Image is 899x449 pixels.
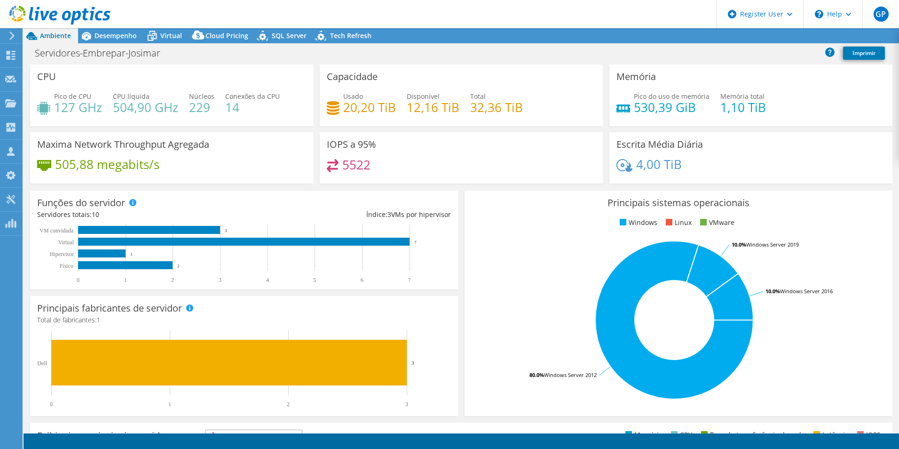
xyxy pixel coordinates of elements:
[636,159,682,169] h4: 4,00 TiB
[623,430,662,440] li: Memória
[327,72,378,82] h3: Capacidade
[58,239,74,246] text: Virtual
[407,102,459,112] h4: 12,16 TiB
[811,430,849,440] li: Latência
[780,288,833,295] tspan: Windows Server 2016
[330,31,371,40] span: Tech Refresh
[634,92,710,101] span: Pico do uso de memória
[177,264,180,268] text: 2
[470,92,486,101] span: Total
[266,277,269,283] text: 4
[40,31,71,40] span: Ambiente
[327,139,376,150] h3: IOPS a 95%
[855,430,881,440] li: IOPS
[225,92,280,101] span: Conexões da CPU
[698,217,734,228] li: VMware
[189,102,214,112] h4: 229
[37,315,451,325] h4: Total de fabricantes:
[405,401,408,408] text: 3
[470,102,523,112] h4: 32,36 TiB
[60,263,73,269] tspan: Físico
[31,48,175,58] h1: Servidores-Embrepar-Josimar
[92,210,99,219] span: 10
[699,430,805,440] li: Taxa de transferência de rede
[720,92,765,101] span: Memória total
[408,277,411,283] text: 7
[407,92,440,101] span: Disponível
[54,102,102,112] h4: 127 GHz
[113,102,178,112] h4: 504,90 GHz
[50,401,53,408] text: 0
[634,102,710,112] h4: 530,39 GiB
[189,92,214,101] span: Núcleos
[874,7,889,22] span: GP
[37,139,209,150] h3: Maxima Network Throughput Agregada
[37,360,47,367] text: Dell
[37,209,244,220] div: Servidores totais:
[39,227,73,234] text: VM convidada
[746,241,799,248] tspan: Windows Server 2019
[205,430,302,441] span: IOPS
[343,102,396,112] h4: 20,20 TiB
[219,277,221,283] text: 3
[124,277,127,283] text: 1
[616,139,703,150] h3: Escrita Média Diária
[663,217,692,228] li: Linux
[77,277,79,283] text: 0
[361,277,363,283] text: 6
[616,72,656,82] h3: Memória
[96,315,100,324] span: 1
[54,92,91,101] span: Pico de CPU
[113,92,150,101] span: CPU líquida
[414,240,417,245] text: 7
[272,31,307,40] span: SQL Server
[37,72,56,82] h3: CPU
[387,210,391,219] span: 3
[130,252,133,257] text: 1
[411,360,414,366] text: 3
[472,198,885,208] h3: Principais sistemas operacionais
[669,430,693,440] li: CPU
[95,31,137,40] span: Desempenho
[287,401,290,408] text: 2
[313,277,316,283] text: 5
[37,303,182,313] h3: Principais fabricantes de servidor
[160,31,182,40] span: Virtual
[37,198,125,208] h3: Funções do servidor
[732,241,746,248] tspan: 10.0%
[720,102,766,112] h4: 1,10 TiB
[342,160,371,170] h4: 5522
[617,217,657,228] li: Windows
[168,401,171,408] text: 1
[343,92,363,101] span: Usado
[205,31,248,40] span: Cloud Pricing
[244,209,451,220] div: Índice: VMs por hipervisor
[765,288,780,295] tspan: 10.0%
[225,102,280,112] h4: 14
[225,228,227,233] text: 3
[815,10,823,18] svg: \n
[55,159,159,169] h4: 505,88 megabits/s
[544,371,597,378] tspan: Windows Server 2012
[843,47,885,60] a: Imprimir
[50,251,74,257] text: Hipervisor
[171,277,174,283] text: 2
[529,371,544,378] tspan: 80.0%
